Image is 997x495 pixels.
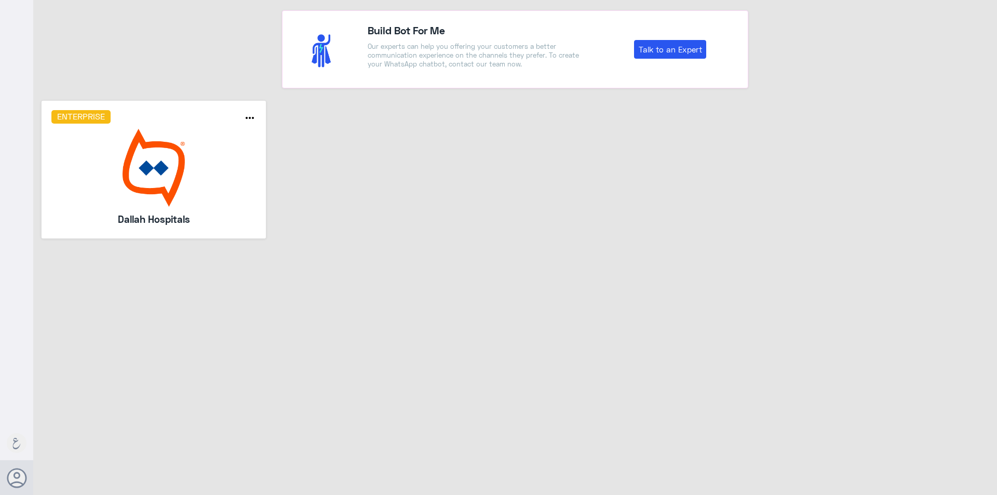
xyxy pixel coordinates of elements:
[368,22,585,38] h4: Build Bot For Me
[368,42,585,69] p: Our experts can help you offering your customers a better communication experience on the channel...
[51,110,111,124] h6: Enterprise
[244,112,256,127] button: more_horiz
[244,112,256,124] i: more_horiz
[51,129,257,207] img: bot image
[7,468,26,488] button: Avatar
[634,40,706,59] a: Talk to an Expert
[79,212,228,226] h5: Dallah Hospitals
